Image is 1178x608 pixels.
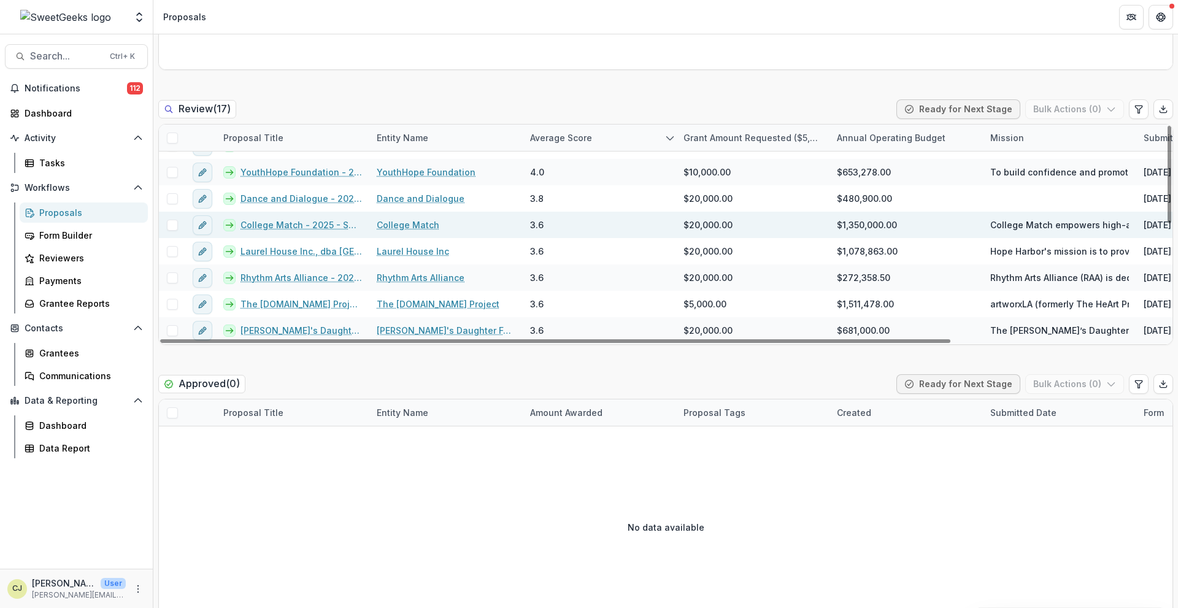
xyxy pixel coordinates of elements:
button: Open Data & Reporting [5,391,148,410]
span: Notifications [25,83,127,94]
div: [DATE] [1144,218,1171,231]
button: Edit table settings [1129,99,1149,119]
span: $20,000.00 [683,192,733,205]
span: 3.6 [530,218,544,231]
div: Mission [983,131,1031,144]
a: Rhythm Arts Alliance [377,271,464,284]
div: Proposal Title [216,125,369,151]
button: edit [193,189,212,209]
button: Open Activity [5,128,148,148]
a: Laurel House Inc., dba [GEOGRAPHIC_DATA] - 2025 - Sweet Geeks Foundation Grant Application [241,245,362,258]
a: Grantee Reports [20,293,148,314]
div: Dashboard [39,419,138,432]
a: Laurel House Inc [377,245,449,258]
div: Submitted Date [983,399,1136,426]
h2: Approved ( 0 ) [158,375,245,393]
div: Amount Awarded [523,399,676,426]
span: 3.6 [530,245,544,258]
span: Data & Reporting [25,396,128,406]
div: Reviewers [39,252,138,264]
div: Proposals [163,10,206,23]
svg: sorted descending [665,133,675,143]
div: [DATE] [1144,298,1171,310]
p: [PERSON_NAME][EMAIL_ADDRESS][DOMAIN_NAME] [32,590,126,601]
div: Grantee Reports [39,297,138,310]
div: Connor Jones [12,585,22,593]
a: Rhythm Arts Alliance - 2025 - Sweet Geeks Foundation Grant Application [241,271,362,284]
a: Dance and Dialogue - 2025 - Sweet Geeks Foundation Grant Application [241,192,362,205]
span: $653,278.00 [837,166,891,179]
div: Proposal Tags [676,406,753,419]
span: $20,000.00 [683,324,733,337]
h2: Review ( 17 ) [158,100,236,118]
a: [PERSON_NAME]'s Daughter Foundation [377,324,515,337]
a: Data Report [20,438,148,458]
button: edit [193,242,212,261]
span: Search... [30,50,102,62]
div: Ctrl + K [107,50,137,63]
div: Entity Name [369,406,436,419]
div: Annual Operating Budget [830,125,983,151]
span: 3.8 [530,192,544,205]
span: $480,900.00 [837,192,892,205]
div: Form [1136,406,1171,419]
div: Amount Awarded [523,406,610,419]
button: Export table data [1153,99,1173,119]
span: $5,000.00 [683,298,726,310]
div: Average Score [523,125,676,151]
a: Reviewers [20,248,148,268]
span: $1,350,000.00 [837,218,897,231]
button: Ready for Next Stage [896,374,1020,394]
span: $20,000.00 [683,271,733,284]
button: edit [193,163,212,182]
a: Proposals [20,202,148,223]
div: [DATE] [1144,324,1171,337]
div: Created [830,399,983,426]
a: Dashboard [20,415,148,436]
div: Grant Amount Requested ($5,000 - $20,000) [676,131,830,144]
div: Communications [39,369,138,382]
div: Mission [983,125,1136,151]
button: Export table data [1153,374,1173,394]
button: Edit table settings [1129,374,1149,394]
button: Open entity switcher [131,5,148,29]
div: Created [830,406,879,419]
button: Partners [1119,5,1144,29]
div: Tasks [39,156,138,169]
div: Grant Amount Requested ($5,000 - $20,000) [676,125,830,151]
button: Notifications112 [5,79,148,98]
p: [PERSON_NAME] [32,577,96,590]
span: Workflows [25,183,128,193]
div: Proposal Title [216,399,369,426]
a: YouthHope Foundation [377,166,475,179]
span: 4.0 [530,166,544,179]
button: Bulk Actions (0) [1025,374,1124,394]
div: [DATE] [1144,245,1171,258]
div: [DATE] [1144,166,1171,179]
a: Grantees [20,343,148,363]
p: No data available [628,521,704,534]
nav: breadcrumb [158,8,211,26]
span: $272,358.50 [837,271,890,284]
div: Entity Name [369,399,523,426]
span: $1,078,863.00 [837,245,898,258]
a: Communications [20,366,148,386]
div: [DATE] [1144,192,1171,205]
a: Dance and Dialogue [377,192,464,205]
span: $1,511,478.00 [837,298,894,310]
span: 112 [127,82,143,94]
div: Proposal Tags [676,399,830,426]
div: Entity Name [369,125,523,151]
span: $20,000.00 [683,245,733,258]
button: More [131,582,145,596]
button: Open Workflows [5,178,148,198]
button: edit [193,321,212,341]
div: Data Report [39,442,138,455]
span: Contacts [25,323,128,334]
a: Form Builder [20,225,148,245]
